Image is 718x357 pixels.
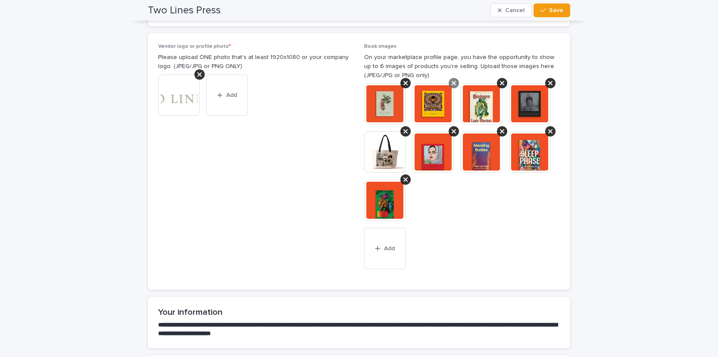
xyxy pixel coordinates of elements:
[384,245,395,251] span: Add
[206,75,248,116] button: Add
[158,307,560,317] h2: Your information
[364,44,396,49] span: Book images
[364,53,560,80] p: On your marketplace profile page, you have the opportunity to show up to 6 images of products you...
[549,7,563,13] span: Save
[364,228,406,269] button: Add
[226,92,237,98] span: Add
[158,44,231,49] span: Vendor logo or profile photo
[158,53,354,71] p: Please upload ONE photo that’s at least 1920x1080 or your company logo. (JPEG/JPG or PNG ONLY)
[534,3,570,17] button: Save
[490,3,532,17] button: Cancel
[148,4,221,17] h2: Two Lines Press
[505,7,524,13] span: Cancel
